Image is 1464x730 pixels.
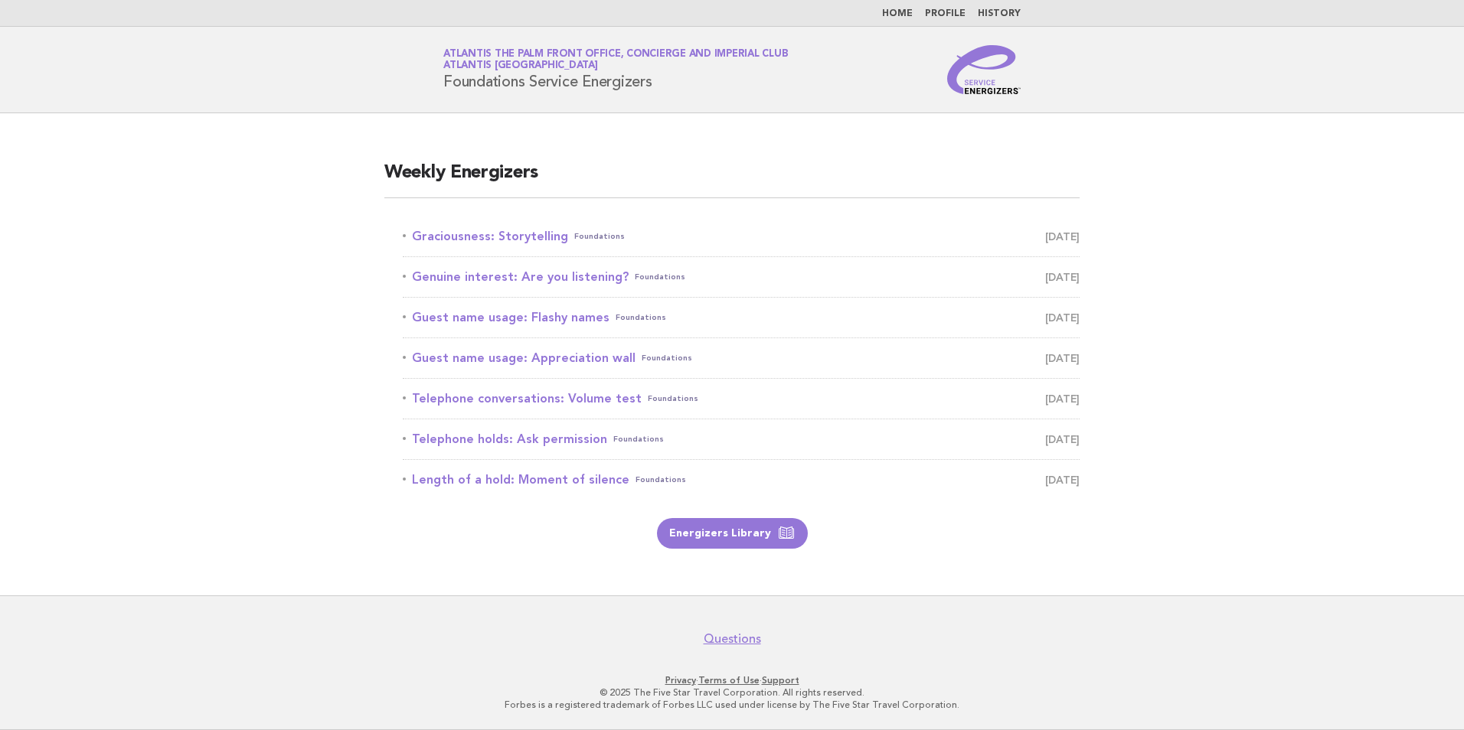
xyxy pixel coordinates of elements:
[616,307,666,328] span: Foundations
[403,226,1080,247] a: Graciousness: StorytellingFoundations [DATE]
[443,49,788,70] a: Atlantis The Palm Front Office, Concierge and Imperial ClubAtlantis [GEOGRAPHIC_DATA]
[263,674,1201,686] p: · ·
[642,347,692,369] span: Foundations
[635,266,685,288] span: Foundations
[384,161,1080,198] h2: Weekly Energizers
[1045,429,1080,450] span: [DATE]
[762,675,799,686] a: Support
[704,631,761,647] a: Questions
[1045,226,1080,247] span: [DATE]
[403,388,1080,409] a: Telephone conversations: Volume testFoundations [DATE]
[636,469,686,490] span: Foundations
[574,226,625,247] span: Foundations
[1045,347,1080,369] span: [DATE]
[263,699,1201,711] p: Forbes is a registered trademark of Forbes LLC used under license by The Five Star Travel Corpora...
[657,518,808,549] a: Energizers Library
[403,266,1080,288] a: Genuine interest: Are you listening?Foundations [DATE]
[403,469,1080,490] a: Length of a hold: Moment of silenceFoundations [DATE]
[698,675,760,686] a: Terms of Use
[1045,388,1080,409] span: [DATE]
[443,61,598,71] span: Atlantis [GEOGRAPHIC_DATA]
[882,9,913,18] a: Home
[1045,307,1080,328] span: [DATE]
[263,686,1201,699] p: © 2025 The Five Star Travel Corporation. All rights reserved.
[947,45,1021,94] img: Service Energizers
[925,9,966,18] a: Profile
[1045,469,1080,490] span: [DATE]
[613,429,664,450] span: Foundations
[443,50,788,90] h1: Foundations Service Energizers
[648,388,698,409] span: Foundations
[665,675,696,686] a: Privacy
[403,307,1080,328] a: Guest name usage: Flashy namesFoundations [DATE]
[403,429,1080,450] a: Telephone holds: Ask permissionFoundations [DATE]
[1045,266,1080,288] span: [DATE]
[978,9,1021,18] a: History
[403,347,1080,369] a: Guest name usage: Appreciation wallFoundations [DATE]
